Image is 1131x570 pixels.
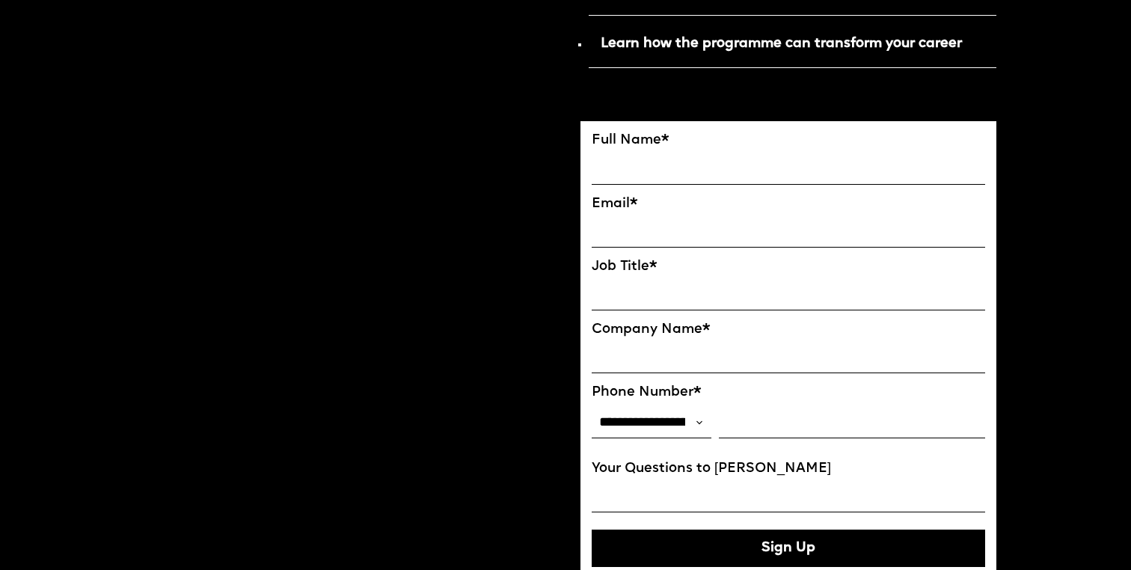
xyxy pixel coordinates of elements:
[592,259,985,275] label: Job Title
[592,530,985,567] button: Sign Up
[592,461,985,477] label: Your Questions to [PERSON_NAME]
[592,384,985,401] label: Phone Number
[592,322,985,338] label: Company Name
[592,196,985,212] label: Email
[592,132,985,149] label: Full Name
[601,37,962,51] strong: Learn how the programme can transform your career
